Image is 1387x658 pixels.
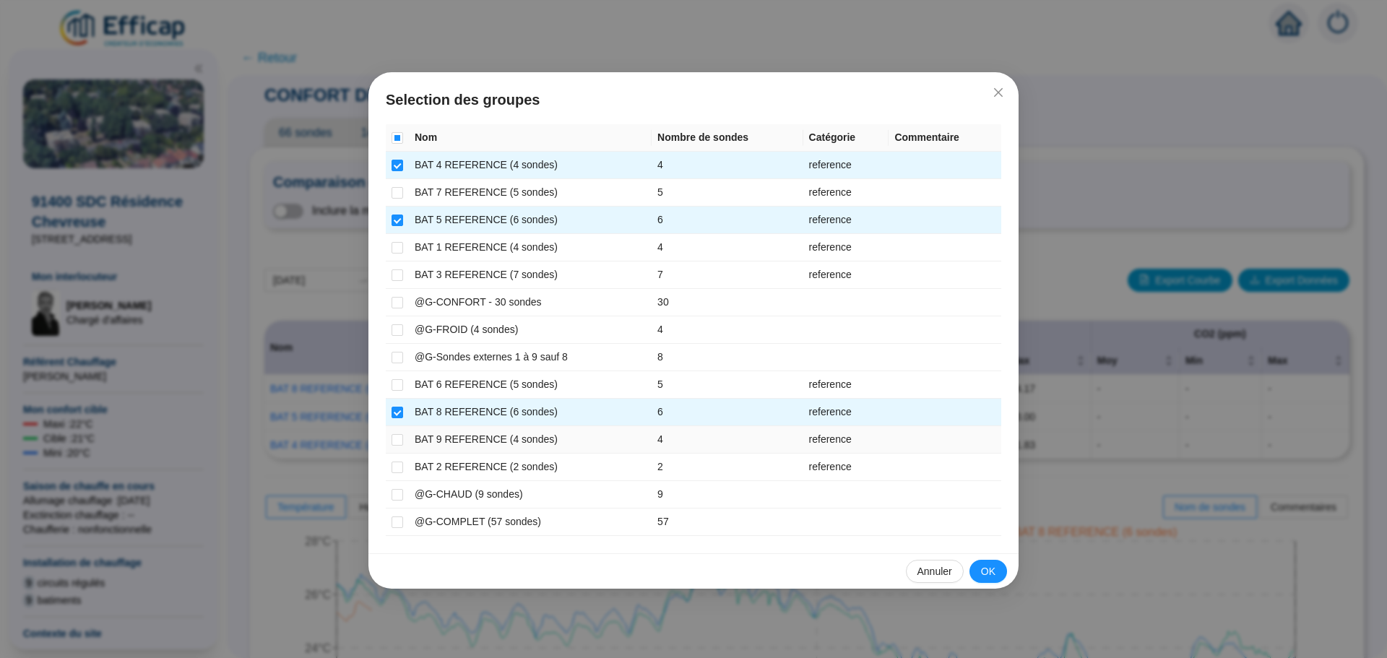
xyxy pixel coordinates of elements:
[652,261,803,289] td: 7
[652,179,803,207] td: 5
[803,234,889,261] td: reference
[987,81,1010,104] button: Close
[652,426,803,454] td: 4
[409,481,652,508] td: @G-CHAUD (9 sondes)
[409,371,652,399] td: BAT 6 REFERENCE (5 sondes)
[889,124,1001,152] th: Commentaire
[386,90,1001,110] span: Selection des groupes
[409,454,652,481] td: BAT 2 REFERENCE (2 sondes)
[652,234,803,261] td: 4
[803,207,889,234] td: reference
[652,454,803,481] td: 2
[652,152,803,179] td: 4
[409,399,652,426] td: BAT 8 REFERENCE (6 sondes)
[803,261,889,289] td: reference
[409,207,652,234] td: BAT 5 REFERENCE (6 sondes)
[917,564,952,579] span: Annuler
[652,508,803,536] td: 57
[803,371,889,399] td: reference
[409,508,652,536] td: @G-COMPLET (57 sondes)
[981,564,995,579] span: OK
[409,316,652,344] td: @G-FROID (4 sondes)
[803,426,889,454] td: reference
[803,152,889,179] td: reference
[652,124,803,152] th: Nombre de sondes
[409,179,652,207] td: BAT 7 REFERENCE (5 sondes)
[993,87,1004,98] span: close
[652,316,803,344] td: 4
[803,179,889,207] td: reference
[409,426,652,454] td: BAT 9 REFERENCE (4 sondes)
[969,560,1007,583] button: OK
[409,234,652,261] td: BAT 1 REFERENCE (4 sondes)
[652,481,803,508] td: 9
[803,124,889,152] th: Catégorie
[409,344,652,371] td: @G-Sondes externes 1 à 9 sauf 8
[652,207,803,234] td: 6
[409,261,652,289] td: BAT 3 REFERENCE (7 sondes)
[409,152,652,179] td: BAT 4 REFERENCE (4 sondes)
[409,124,652,152] th: Nom
[652,371,803,399] td: 5
[652,344,803,371] td: 8
[409,289,652,316] td: @G-CONFORT - 30 sondes
[803,454,889,481] td: reference
[803,399,889,426] td: reference
[906,560,964,583] button: Annuler
[987,87,1010,98] span: Fermer
[652,399,803,426] td: 6
[652,289,803,316] td: 30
